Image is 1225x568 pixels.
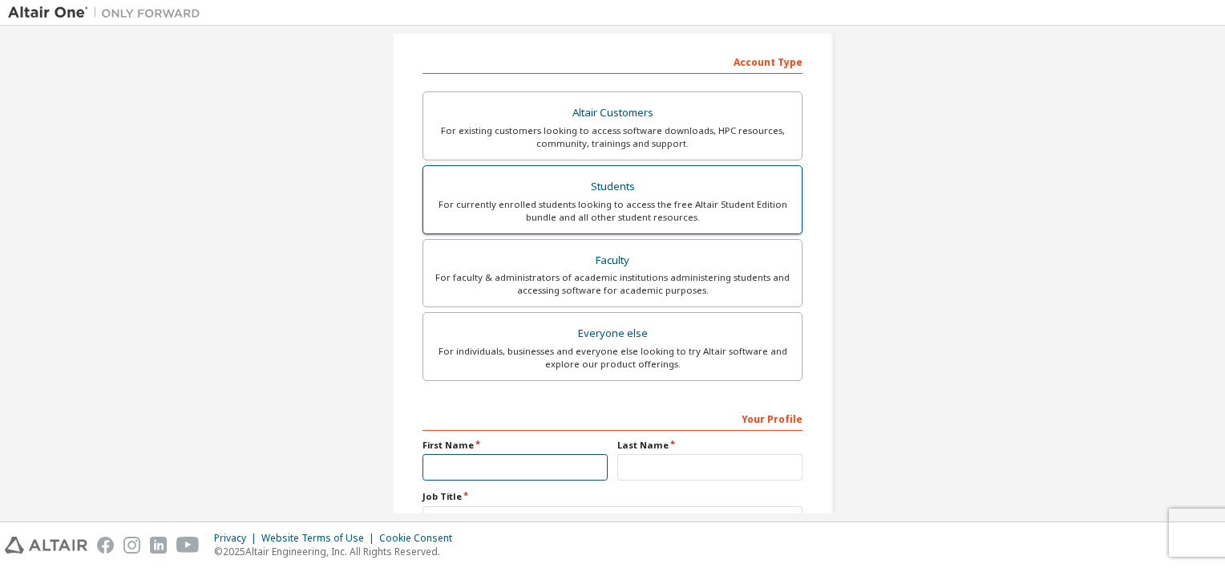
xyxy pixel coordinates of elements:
div: Students [433,176,792,198]
img: linkedin.svg [150,537,167,554]
img: Altair One [8,5,208,21]
div: Your Profile [422,405,803,431]
img: facebook.svg [97,537,114,554]
p: © 2025 Altair Engineering, Inc. All Rights Reserved. [214,545,462,558]
label: Last Name [617,439,803,452]
div: Account Type [422,48,803,74]
img: altair_logo.svg [5,537,87,554]
label: First Name [422,439,608,452]
div: For individuals, businesses and everyone else looking to try Altair software and explore our prod... [433,345,792,371]
div: Privacy [214,532,261,545]
img: youtube.svg [176,537,200,554]
div: Everyone else [433,323,792,345]
div: Altair Customers [433,102,792,124]
label: Job Title [422,490,803,503]
div: For faculty & administrators of academic institutions administering students and accessing softwa... [433,271,792,297]
div: For currently enrolled students looking to access the free Altair Student Edition bundle and all ... [433,198,792,224]
div: Faculty [433,250,792,272]
div: Cookie Consent [379,532,462,545]
div: Website Terms of Use [261,532,379,545]
img: instagram.svg [123,537,140,554]
div: For existing customers looking to access software downloads, HPC resources, community, trainings ... [433,124,792,150]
